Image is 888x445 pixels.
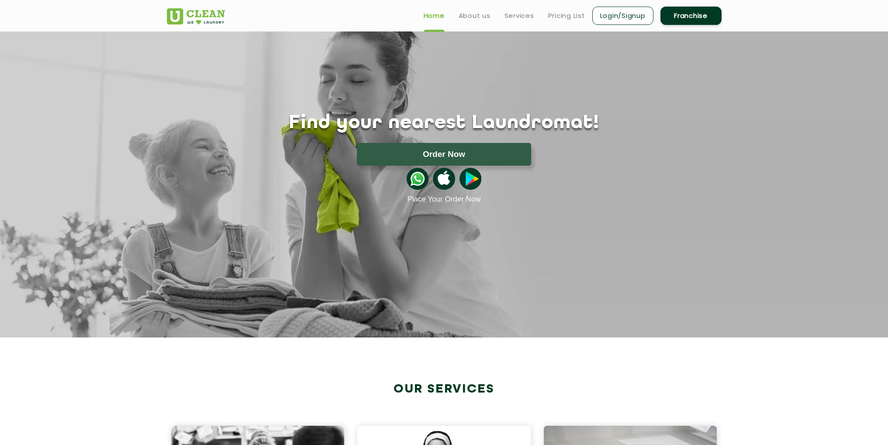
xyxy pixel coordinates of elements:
a: About us [459,10,491,21]
img: whatsappicon.png [407,168,428,190]
a: Place Your Order Now [407,195,480,204]
img: apple-icon.png [433,168,455,190]
a: Pricing List [548,10,585,21]
a: Services [504,10,534,21]
button: Order Now [357,143,531,166]
h2: Our Services [167,382,722,396]
h1: Find your nearest Laundromat! [160,112,728,134]
img: UClean Laundry and Dry Cleaning [167,8,225,24]
a: Login/Signup [592,7,653,25]
a: Franchise [660,7,722,25]
img: playstoreicon.png [460,168,481,190]
a: Home [424,10,445,21]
